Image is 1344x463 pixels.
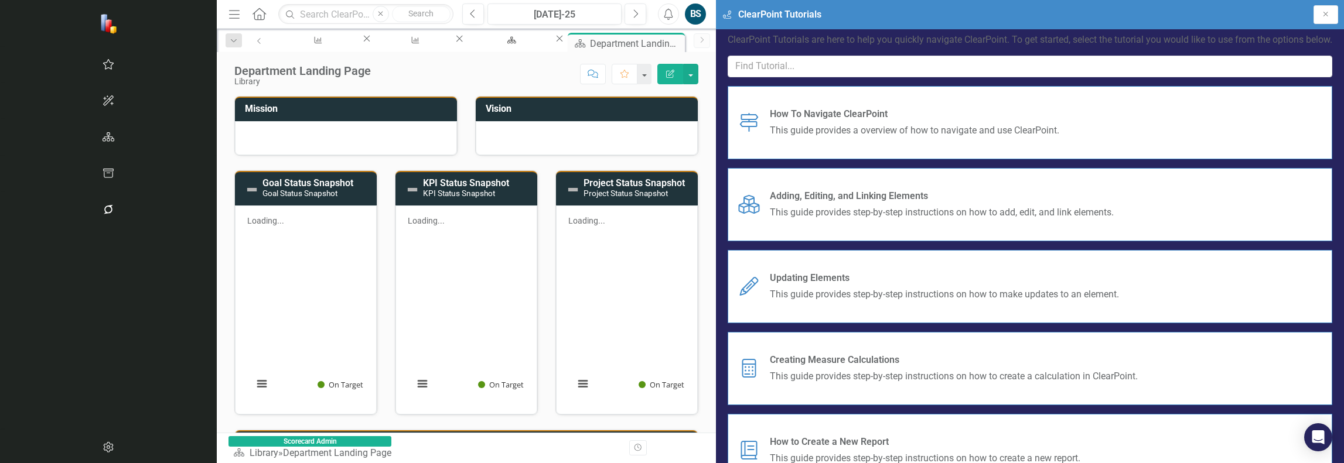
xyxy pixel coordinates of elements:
div: Manage Scorecards [476,44,543,59]
button: Search [392,6,451,22]
span: This guide provides a overview of how to navigate and use ClearPoint. [770,124,1059,138]
span: This guide provides step-by-step instructions on how to create a calculation in ClearPoint. [770,370,1138,383]
div: Open Intercom Messenger [1304,423,1332,451]
div: Manage Elements [383,44,443,59]
span: ClearPoint Tutorials are here to help you quickly navigate ClearPoint. To get started, select the... [728,34,1332,45]
img: Not Defined [245,183,259,197]
a: Manage Scorecards [466,33,554,47]
div: Loading... [408,215,525,227]
a: Goal Status Snapshot [262,177,353,188]
a: KPI Status Snapshot [271,33,361,47]
a: KPI Status Snapshot [423,177,509,188]
img: Not Defined [566,183,580,197]
span: Adding, Editing, and Linking Elements [770,190,1114,203]
button: View chart menu, Chart [254,376,270,392]
div: Library [234,77,371,86]
div: Department Landing Page [590,36,682,51]
small: KPI Status Snapshot [423,188,495,198]
span: How To Navigate ClearPoint [770,108,1059,121]
svg: Interactive chart [247,227,634,402]
a: Project Status Snapshot [584,177,685,188]
button: Show On Target [639,379,684,390]
img: Not Defined [405,183,419,197]
button: BS [685,4,706,25]
button: View chart menu, Chart [575,376,591,392]
button: [DATE]-25 [487,4,622,25]
small: Project Status Snapshot [584,188,668,198]
button: Show On Target [318,379,363,390]
svg: Interactive chart [408,227,794,402]
div: Chart. Highcharts interactive chart. [408,227,525,402]
h3: Vision [486,104,692,114]
input: Find Tutorial... [728,56,1332,77]
small: Goal Status Snapshot [262,188,337,198]
button: Show On Target [478,379,524,390]
h3: Mission [245,104,451,114]
div: Department Landing Page [234,64,371,77]
span: Creating Measure Calculations [770,354,1138,367]
a: Manage Elements [373,33,453,47]
div: Loading... [568,215,685,227]
input: Search ClearPoint... [278,4,453,25]
svg: Interactive chart [568,227,955,402]
span: Search [408,9,434,18]
span: This guide provides step-by-step instructions on how to make updates to an element. [770,288,1119,301]
span: ClearPoint Tutorials [738,8,821,22]
div: Department Landing Page [283,447,391,458]
div: Chart. Highcharts interactive chart. [247,227,364,402]
span: Updating Elements [770,272,1119,285]
div: [DATE]-25 [492,8,618,22]
span: This guide provides step-by-step instructions on how to add, edit, and link elements. [770,206,1114,220]
div: » [233,447,396,460]
button: View chart menu, Chart [414,376,431,392]
span: Scorecard Admin [228,436,391,447]
div: Chart. Highcharts interactive chart. [568,227,685,402]
img: ClearPoint Strategy [100,13,120,33]
a: Library [250,447,278,458]
div: Loading... [247,215,364,227]
span: How to Create a New Report [770,435,1080,449]
div: KPI Status Snapshot [282,44,350,59]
